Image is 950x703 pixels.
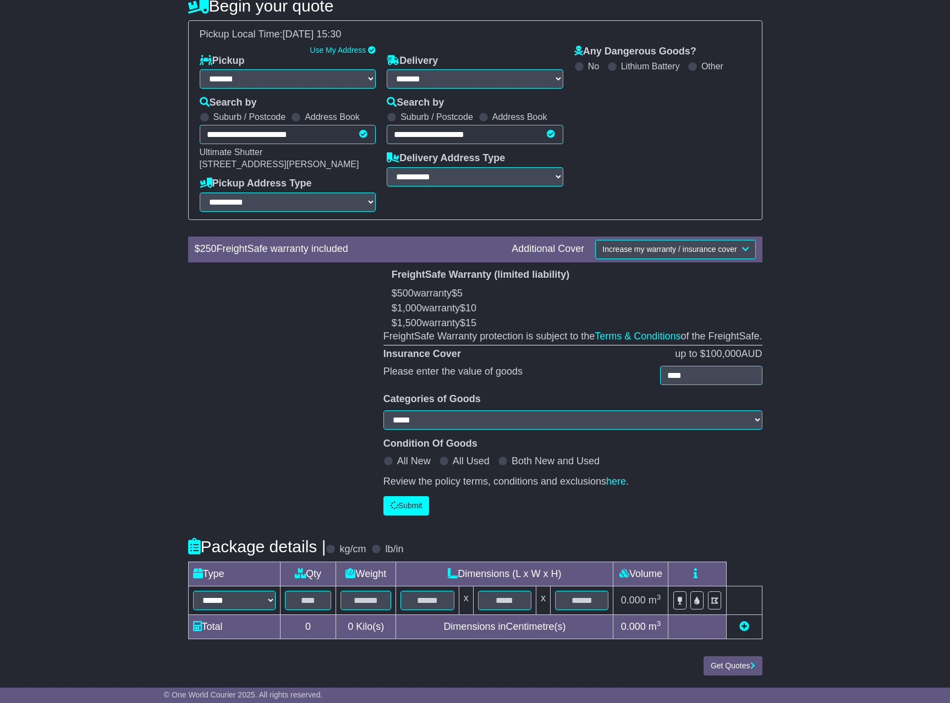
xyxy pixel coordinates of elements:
span: 0.000 [621,595,646,606]
label: All Used [453,455,490,468]
td: Dimensions in Centimetre(s) [396,614,613,639]
button: $500warranty$5 [383,287,762,301]
label: Delivery Address Type [387,152,505,164]
span: 0.000 [621,621,646,632]
span: m [649,595,661,606]
a: Terms & Conditions [595,331,680,342]
label: Pickup Address Type [200,178,312,190]
span: 250 [200,243,217,254]
span: Ultimate Shutter [200,147,263,157]
td: x [536,586,551,614]
div: $ FreightSafe warranty included [189,243,507,255]
sup: 3 [657,619,661,628]
td: Volume [613,562,668,586]
td: Total [188,614,280,639]
a: Add new item [739,621,749,632]
b: FreightSafe Warranty (limited liability) [392,269,569,280]
h4: Package details | [188,537,326,556]
span: 5 [457,288,463,299]
span: $ [460,303,476,314]
div: Pickup Local Time: [194,29,756,41]
label: Lithium Battery [621,61,680,72]
label: lb/in [385,543,403,556]
button: Increase my warranty / insurance cover [595,240,755,259]
td: Type [188,562,280,586]
label: Delivery [387,55,438,67]
label: Pickup [200,55,245,67]
div: up to $ AUD [669,348,767,360]
span: 500 [397,288,414,299]
div: Review the policy terms, conditions and exclusions . [383,476,762,488]
td: Kilo(s) [336,614,396,639]
b: Condition Of Goods [383,438,477,449]
button: Get Quotes [704,656,762,675]
label: All New [397,455,431,468]
td: Weight [336,562,396,586]
span: 15 [465,317,476,328]
span: [DATE] 15:30 [283,29,342,40]
label: Search by [387,97,444,109]
button: $1,500warranty$15 [383,316,762,331]
label: Address Book [305,112,360,122]
b: Categories of Goods [383,393,481,404]
b: Insurance Cover [383,348,461,359]
label: Suburb / Postcode [400,112,473,122]
td: Dimensions (L x W x H) [396,562,613,586]
td: Qty [280,562,336,586]
span: Increase my warranty / insurance cover [602,245,737,254]
label: Other [701,61,723,72]
div: Additional Cover [506,243,590,255]
span: 0 [348,621,353,632]
label: Suburb / Postcode [213,112,286,122]
span: m [649,621,661,632]
button: Submit [383,496,430,515]
label: Search by [200,97,257,109]
label: Any Dangerous Goods? [574,46,696,58]
a: here [606,476,626,487]
span: $ [460,317,476,328]
label: No [588,61,599,72]
div: FreightSafe Warranty protection is subject to the of the FreightSafe. [383,331,762,343]
label: kg/cm [339,543,366,556]
span: 100,000 [705,348,741,359]
span: 10 [465,303,476,314]
td: x [459,586,473,614]
span: [STREET_ADDRESS][PERSON_NAME] [200,160,359,169]
label: Both New and Used [512,455,600,468]
div: Please enter the value of goods [378,366,655,385]
span: © One World Courier 2025. All rights reserved. [164,690,323,699]
a: Use My Address [310,46,366,54]
sup: 3 [657,593,661,601]
td: 0 [280,614,336,639]
span: 1,500 [397,317,422,328]
span: $ [452,288,463,299]
label: Address Book [492,112,547,122]
span: 1,000 [397,303,422,314]
button: $1,000warranty$10 [383,301,762,316]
